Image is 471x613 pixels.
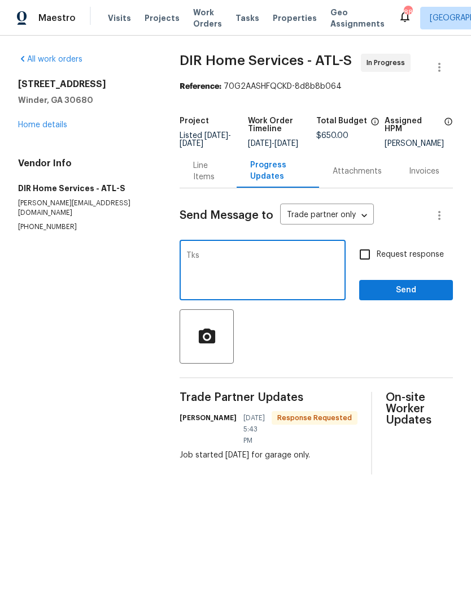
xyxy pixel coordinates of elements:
h5: Assigned HPM [385,117,441,133]
span: Work Orders [193,7,222,29]
div: Job started [DATE] for garage only. [180,450,357,461]
h5: Project [180,117,209,125]
h5: Winder, GA 30680 [18,94,152,106]
span: Visits [108,12,131,24]
h6: [PERSON_NAME] [180,412,237,424]
div: 70G2AASHFQCKD-8d8b8b064 [180,81,453,92]
span: Send [368,283,444,297]
h5: Work Order Timeline [248,117,316,133]
div: Progress Updates [250,159,306,182]
span: Listed [180,132,231,148]
span: $650.00 [316,132,348,140]
h5: Total Budget [316,117,367,125]
h4: Vendor Info [18,158,152,169]
span: [DATE] [204,132,228,140]
p: [PHONE_NUMBER] [18,222,152,232]
span: Projects [145,12,180,24]
div: Attachments [333,166,382,177]
span: Tasks [236,14,259,22]
span: Maestro [38,12,76,24]
button: Send [359,280,453,301]
span: - [248,140,298,148]
span: Geo Assignments [330,7,385,29]
div: Trade partner only [280,206,374,225]
span: Request response [377,249,444,261]
a: Home details [18,121,67,129]
span: Send Message to [180,210,273,221]
span: [DATE] [248,140,272,148]
span: Trade Partner Updates [180,392,357,403]
textarea: Tks [186,252,339,291]
span: Properties [273,12,317,24]
div: Line Items [193,160,223,183]
p: [PERSON_NAME][EMAIL_ADDRESS][DOMAIN_NAME] [18,198,152,218]
span: - [180,132,231,148]
h5: DIR Home Services - ATL-S [18,183,152,194]
div: Invoices [409,166,439,177]
h2: [STREET_ADDRESS] [18,79,152,90]
div: 88 [404,7,412,18]
span: [DATE] 5:43 PM [243,412,265,446]
span: [DATE] [274,140,298,148]
span: DIR Home Services - ATL-S [180,54,352,67]
span: The hpm assigned to this work order. [444,117,453,140]
div: [PERSON_NAME] [385,140,453,148]
b: Reference: [180,83,221,90]
span: In Progress [367,57,409,68]
a: All work orders [18,55,82,63]
span: The total cost of line items that have been proposed by Opendoor. This sum includes line items th... [370,117,380,132]
span: [DATE] [180,140,203,148]
span: On-site Worker Updates [386,392,453,426]
span: Response Requested [273,412,356,424]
